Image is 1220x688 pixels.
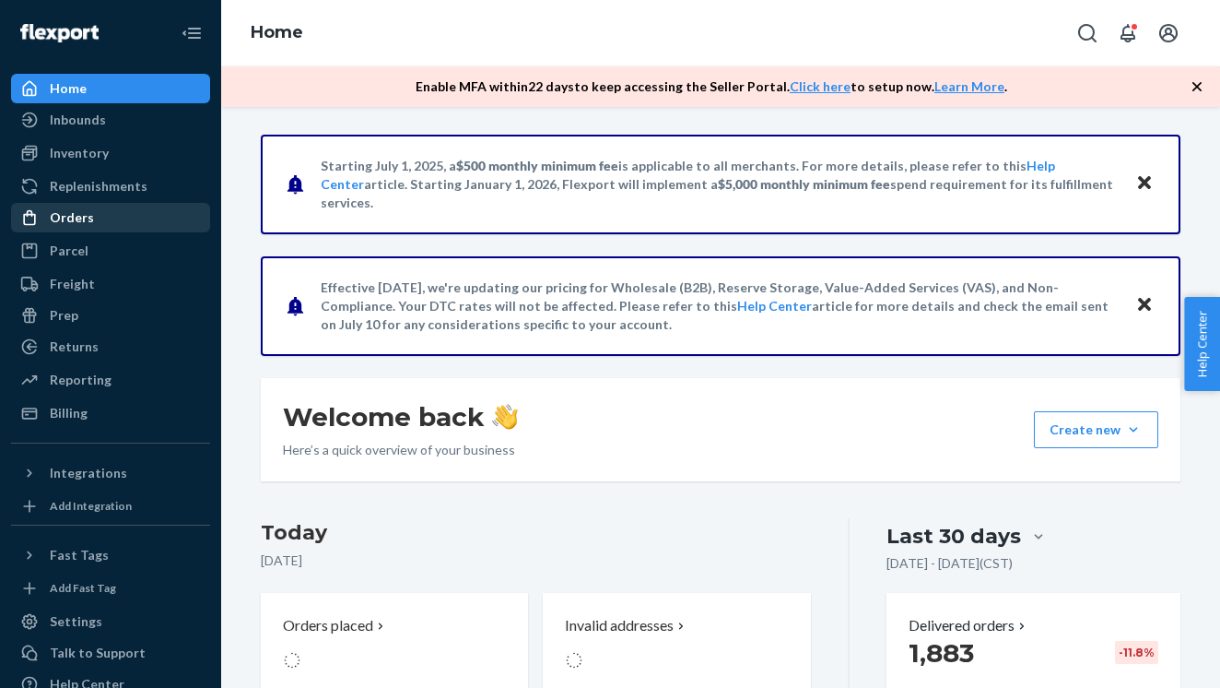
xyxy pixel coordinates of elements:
[1150,15,1187,52] button: Open account menu
[50,464,127,482] div: Integrations
[50,242,88,260] div: Parcel
[1132,292,1156,319] button: Close
[50,498,132,514] div: Add Integration
[11,203,210,232] a: Orders
[236,6,318,60] ol: breadcrumbs
[790,78,850,94] a: Click here
[909,637,974,669] span: 1,883
[11,577,210,599] a: Add Fast Tag
[11,398,210,428] a: Billing
[886,554,1013,573] p: [DATE] - [DATE] ( CST )
[1034,411,1158,448] button: Create new
[416,77,1007,96] p: Enable MFA within 22 days to keep accessing the Seller Portal. to setup now. .
[11,607,210,636] a: Settings
[321,157,1118,212] p: Starting July 1, 2025, a is applicable to all merchants. For more details, please refer to this a...
[1109,15,1146,52] button: Open notifications
[50,177,147,196] div: Replenishments
[11,495,210,517] a: Add Integration
[1132,171,1156,197] button: Close
[283,441,518,459] p: Here’s a quick overview of your business
[1184,297,1220,391] button: Help Center
[11,638,210,668] button: Talk to Support
[20,24,99,42] img: Flexport logo
[50,404,88,422] div: Billing
[11,236,210,266] a: Parcel
[1069,15,1106,52] button: Open Search Box
[11,301,210,330] a: Prep
[50,546,109,564] div: Fast Tags
[50,111,106,129] div: Inbounds
[11,365,210,395] a: Reporting
[251,22,303,42] a: Home
[261,518,811,548] h3: Today
[11,74,210,103] a: Home
[50,275,95,293] div: Freight
[11,458,210,488] button: Integrations
[718,176,890,192] span: $5,000 monthly minimum fee
[737,298,812,314] a: Help Center
[11,540,210,570] button: Fast Tags
[50,338,99,356] div: Returns
[492,404,518,430] img: hand-wave emoji
[11,332,210,362] a: Returns
[50,371,111,389] div: Reporting
[1115,641,1158,664] div: -11.8 %
[11,138,210,168] a: Inventory
[886,522,1021,551] div: Last 30 days
[11,172,210,201] a: Replenishments
[173,15,210,52] button: Close Navigation
[11,105,210,135] a: Inbounds
[283,615,373,636] p: Orders placed
[50,306,78,325] div: Prep
[50,580,116,596] div: Add Fast Tag
[50,208,94,227] div: Orders
[261,552,811,570] p: [DATE]
[50,612,102,631] div: Settings
[283,400,518,433] h1: Welcome back
[11,269,210,299] a: Freight
[456,158,618,173] span: $500 monthly minimum fee
[321,279,1118,334] p: Effective [DATE], we're updating our pricing for Wholesale (B2B), Reserve Storage, Value-Added Se...
[934,78,1004,94] a: Learn More
[909,615,1029,636] button: Delivered orders
[565,615,674,636] p: Invalid addresses
[50,644,146,662] div: Talk to Support
[50,144,109,162] div: Inventory
[50,79,87,98] div: Home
